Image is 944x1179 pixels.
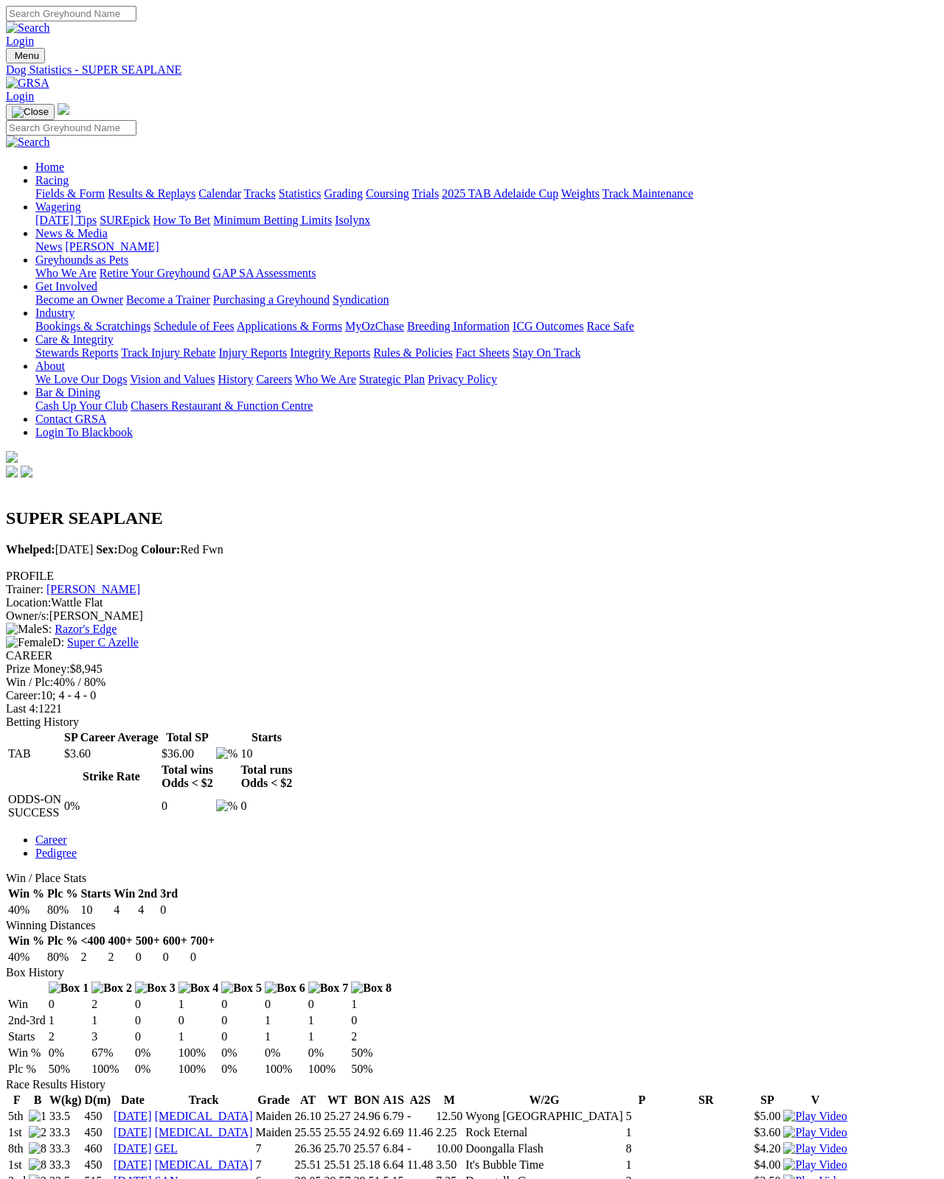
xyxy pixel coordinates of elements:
td: ODDS-ON SUCCESS [7,792,62,820]
span: Career: [6,689,41,702]
td: 0 [162,950,188,965]
a: News & Media [35,227,108,239]
td: 0 [221,1029,263,1044]
td: 6.79 [382,1109,404,1124]
th: Win % [7,934,45,948]
th: Total wins Odds < $2 [161,763,214,791]
img: Search [6,21,50,35]
a: Race Safe [586,320,634,332]
span: Owner/s: [6,609,49,622]
a: Weights [561,187,600,200]
td: 0 [240,792,293,820]
td: Win [7,997,46,1012]
img: Box 3 [135,982,176,995]
td: 6.84 [382,1141,404,1156]
th: B [28,1093,47,1108]
img: 2 [29,1126,46,1139]
a: Schedule of Fees [153,320,234,332]
td: 0 [190,950,215,965]
td: 450 [84,1125,112,1140]
td: 0% [48,1046,90,1060]
td: 5th [7,1109,27,1124]
td: 33.3 [49,1141,83,1156]
span: Trainer: [6,583,44,595]
span: Win / Plc: [6,676,53,688]
div: Betting History [6,716,938,729]
td: $3.60 [63,746,159,761]
th: 700+ [190,934,215,948]
a: [PERSON_NAME] [46,583,140,595]
td: Maiden [255,1125,293,1140]
td: 50% [350,1062,392,1077]
a: Vision and Values [130,373,215,385]
b: Colour: [141,543,180,556]
th: A1S [382,1093,404,1108]
td: 40% [7,950,45,965]
a: Statistics [279,187,322,200]
td: $4.20 [753,1141,781,1156]
a: Become a Trainer [126,293,210,306]
th: P [625,1093,659,1108]
td: 0 [135,950,161,965]
td: 40% [7,903,45,917]
button: Toggle navigation [6,104,55,120]
td: 12.50 [435,1109,463,1124]
td: 1 [264,1029,306,1044]
img: Play Video [783,1110,847,1123]
td: Win % [7,1046,46,1060]
th: W(kg) [49,1093,83,1108]
a: Rules & Policies [373,346,453,359]
a: Watch Replay on Watchdog [783,1142,847,1155]
div: Care & Integrity [35,346,938,360]
th: F [7,1093,27,1108]
td: 10 [80,903,111,917]
td: - [406,1109,434,1124]
td: 100% [308,1062,350,1077]
img: 8 [29,1158,46,1172]
div: Race Results History [6,1078,938,1091]
div: 10; 4 - 4 - 0 [6,689,938,702]
td: 1 [308,1013,350,1028]
div: 1221 [6,702,938,716]
th: Total SP [161,730,214,745]
td: 33.5 [49,1109,83,1124]
a: News [35,240,62,253]
th: SP [753,1093,781,1108]
a: [MEDICAL_DATA] [155,1126,253,1138]
a: Breeding Information [407,320,510,332]
a: Contact GRSA [35,413,106,425]
a: [DATE] [114,1126,152,1138]
td: 80% [46,903,78,917]
img: Search [6,136,50,149]
th: Strike Rate [63,763,159,791]
td: 50% [48,1062,90,1077]
td: 100% [264,1062,306,1077]
td: 33.3 [49,1158,83,1172]
td: - [406,1141,434,1156]
a: [DATE] [114,1110,152,1122]
td: 2.25 [435,1125,463,1140]
a: Chasers Restaurant & Function Centre [131,399,313,412]
a: About [35,360,65,372]
a: MyOzChase [345,320,404,332]
td: 0 [161,792,214,820]
a: Tracks [244,187,276,200]
a: Minimum Betting Limits [213,214,332,226]
td: 2 [80,950,105,965]
img: Play Video [783,1126,847,1139]
th: WT [323,1093,351,1108]
td: 2nd-3rd [7,1013,46,1028]
a: [MEDICAL_DATA] [155,1110,253,1122]
td: 0% [63,792,159,820]
td: 11.46 [406,1125,434,1140]
td: 6.69 [382,1125,404,1140]
img: Box 7 [308,982,349,995]
img: % [216,800,237,813]
input: Search [6,120,136,136]
td: 33.3 [49,1125,83,1140]
img: Close [12,106,49,118]
button: Toggle navigation [6,48,45,63]
a: SUREpick [100,214,150,226]
a: Industry [35,307,74,319]
div: Wagering [35,214,938,227]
